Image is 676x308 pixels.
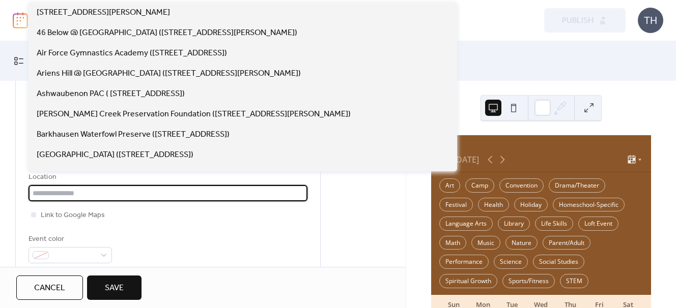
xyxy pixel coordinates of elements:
span: [STREET_ADDRESS][PERSON_NAME] [37,7,170,19]
div: Convention [499,178,544,193]
div: Music [471,236,500,250]
button: Save [87,275,142,300]
span: [GEOGRAPHIC_DATA] PAC ([STREET_ADDRESS]) [37,169,210,181]
span: Save [105,282,124,294]
span: Cancel [34,282,65,294]
div: Sports/Fitness [502,274,555,288]
div: Life Skills [535,217,573,231]
div: Library [498,217,530,231]
div: Math [439,236,466,250]
div: Homeschool-Specific [553,198,625,212]
div: Language Arts [439,217,493,231]
span: Ashwaubenon PAC ( [STREET_ADDRESS]) [37,88,185,100]
button: Cancel [16,275,83,300]
div: STEM [560,274,588,288]
a: My Events [6,45,73,77]
span: Link to Google Maps [41,209,105,222]
div: Parent/Adult [543,236,590,250]
div: Science [494,255,528,269]
div: Performance [439,255,489,269]
img: logo [13,12,28,28]
div: Loft Event [578,217,618,231]
div: Event color [29,233,110,245]
div: Drama/Theater [549,178,605,193]
div: TH [638,8,663,33]
div: [DATE] [431,135,651,147]
div: Location [29,171,305,183]
div: Holiday [514,198,548,212]
span: Ariens Hill @ [GEOGRAPHIC_DATA] ([STREET_ADDRESS][PERSON_NAME]) [37,68,301,80]
div: Art [439,178,460,193]
span: 46 Below @ [GEOGRAPHIC_DATA] ([STREET_ADDRESS][PERSON_NAME]) [37,27,297,39]
div: Nature [505,236,538,250]
div: Health [478,198,509,212]
div: Social Studies [533,255,584,269]
span: [PERSON_NAME] Creek Preservation Foundation ([STREET_ADDRESS][PERSON_NAME]) [37,108,351,120]
div: Camp [465,178,494,193]
span: [GEOGRAPHIC_DATA] ([STREET_ADDRESS]) [37,149,193,161]
span: Air Force Gymnastics Academy ([STREET_ADDRESS]) [37,47,227,59]
div: Spiritual Growth [439,274,497,288]
div: Festival [439,198,473,212]
span: Barkhausen Waterfowl Preserve ([STREET_ADDRESS]) [37,129,230,141]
